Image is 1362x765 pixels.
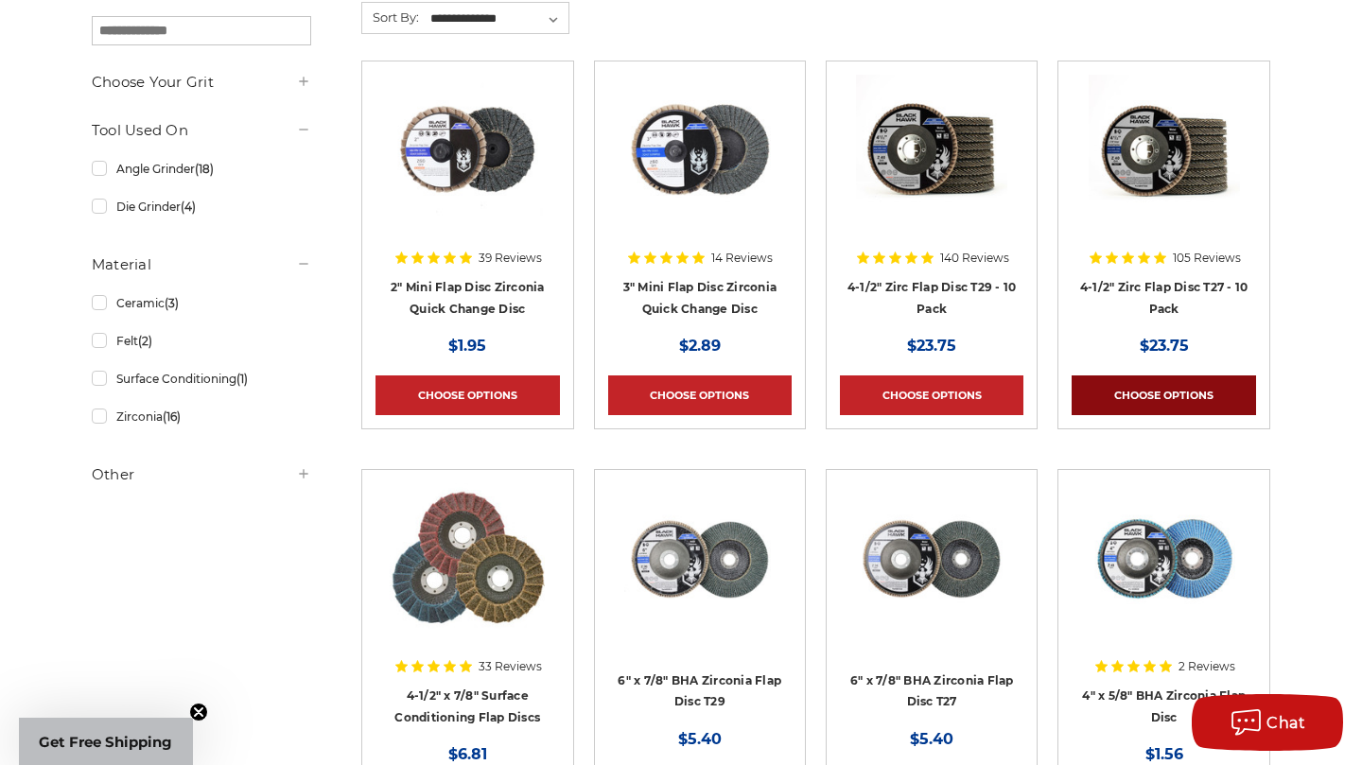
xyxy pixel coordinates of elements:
[1082,688,1246,724] a: 4" x 5/8" BHA Zirconia Flap Disc
[1173,252,1241,264] span: 105 Reviews
[1192,694,1343,751] button: Chat
[391,280,545,316] a: 2" Mini Flap Disc Zirconia Quick Change Disc
[856,75,1007,226] img: 4.5" Black Hawk Zirconia Flap Disc 10 Pack
[1145,745,1183,763] span: $1.56
[375,483,559,667] a: Scotch brite flap discs
[608,483,792,667] a: Black Hawk 6 inch T29 coarse flap discs, 36 grit for efficient material removal
[92,362,311,395] a: Surface Conditioning
[392,75,543,226] img: Black Hawk Abrasives 2-inch Zirconia Flap Disc with 60 Grit Zirconia for Smooth Finishing
[840,375,1023,415] a: Choose Options
[1072,375,1255,415] a: Choose Options
[92,463,311,486] h5: Other
[138,334,152,348] span: (2)
[92,287,311,320] a: Ceramic
[1080,280,1248,316] a: 4-1/2" Zirc Flap Disc T27 - 10 Pack
[479,252,542,264] span: 39 Reviews
[195,162,214,176] span: (18)
[362,3,419,31] label: Sort By:
[165,296,179,310] span: (3)
[236,372,248,386] span: (1)
[92,119,311,142] h5: Tool Used On
[1140,337,1189,355] span: $23.75
[181,200,196,214] span: (4)
[1179,661,1235,672] span: 2 Reviews
[189,703,208,722] button: Close teaser
[608,75,792,258] a: BHA 3" Quick Change 60 Grit Flap Disc for Fine Grinding and Finishing
[910,730,953,748] span: $5.40
[711,252,773,264] span: 14 Reviews
[1072,483,1255,667] a: 4-inch BHA Zirconia flap disc with 40 grit designed for aggressive metal sanding and grinding
[1089,75,1240,226] img: Black Hawk 4-1/2" x 7/8" Flap Disc Type 27 - 10 Pack
[624,483,776,635] img: Black Hawk 6 inch T29 coarse flap discs, 36 grit for efficient material removal
[163,409,181,424] span: (16)
[375,375,559,415] a: Choose Options
[840,483,1023,667] a: Coarse 36 grit BHA Zirconia flap disc, 6-inch, flat T27 for aggressive material removal
[1089,483,1240,635] img: 4-inch BHA Zirconia flap disc with 40 grit designed for aggressive metal sanding and grinding
[623,280,777,316] a: 3" Mini Flap Disc Zirconia Quick Change Disc
[608,375,792,415] a: Choose Options
[840,75,1023,258] a: 4.5" Black Hawk Zirconia Flap Disc 10 Pack
[390,483,545,635] img: Scotch brite flap discs
[448,337,486,355] span: $1.95
[19,718,193,765] div: Get Free ShippingClose teaser
[847,280,1017,316] a: 4-1/2" Zirc Flap Disc T29 - 10 Pack
[479,661,542,672] span: 33 Reviews
[678,730,722,748] span: $5.40
[679,337,721,355] span: $2.89
[940,252,1009,264] span: 140 Reviews
[618,673,781,709] a: 6" x 7/8" BHA Zirconia Flap Disc T29
[394,688,540,724] a: 4-1/2" x 7/8" Surface Conditioning Flap Discs
[40,733,173,751] span: Get Free Shipping
[92,152,311,185] a: Angle Grinder
[850,673,1014,709] a: 6" x 7/8" BHA Zirconia Flap Disc T27
[1072,75,1255,258] a: Black Hawk 4-1/2" x 7/8" Flap Disc Type 27 - 10 Pack
[92,400,311,433] a: Zirconia
[624,75,776,226] img: BHA 3" Quick Change 60 Grit Flap Disc for Fine Grinding and Finishing
[907,337,956,355] span: $23.75
[92,253,311,276] h5: Material
[92,324,311,357] a: Felt
[448,745,487,763] span: $6.81
[375,75,559,258] a: Black Hawk Abrasives 2-inch Zirconia Flap Disc with 60 Grit Zirconia for Smooth Finishing
[1267,714,1306,732] span: Chat
[92,71,311,94] h5: Choose Your Grit
[428,5,568,33] select: Sort By:
[856,483,1007,635] img: Coarse 36 grit BHA Zirconia flap disc, 6-inch, flat T27 for aggressive material removal
[92,190,311,223] a: Die Grinder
